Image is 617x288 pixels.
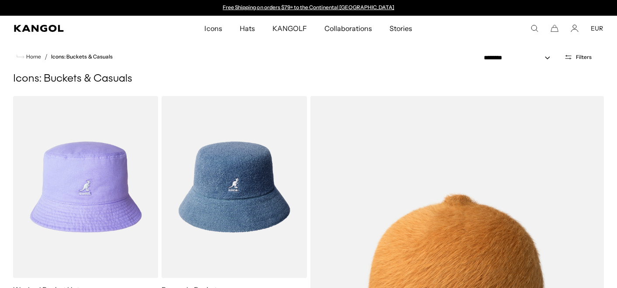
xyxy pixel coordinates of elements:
span: Collaborations [324,16,372,41]
span: Icons [204,16,222,41]
li: / [41,51,48,62]
img: Bermuda Bucket [162,96,307,278]
a: Account [571,24,579,32]
div: Announcement [219,4,399,11]
h1: Icons: Buckets & Casuals [13,72,604,86]
a: Hats [231,16,264,41]
span: KANGOLF [272,16,307,41]
a: Stories [381,16,421,41]
img: Washed Bucket Hat [13,96,158,278]
a: Icons: Buckets & Casuals [51,54,113,60]
span: Stories [390,16,412,41]
a: Free Shipping on orders $79+ to the Continental [GEOGRAPHIC_DATA] [223,4,394,10]
a: Home [17,53,41,61]
slideshow-component: Announcement bar [219,4,399,11]
div: 1 of 2 [219,4,399,11]
button: EUR [591,24,603,32]
span: Home [24,54,41,60]
span: Hats [240,16,255,41]
select: Sort by: Featured [480,53,559,62]
a: KANGOLF [264,16,316,41]
a: Icons [196,16,231,41]
a: Kangol [14,25,135,32]
summary: Search here [531,24,538,32]
button: Cart [551,24,558,32]
a: Collaborations [316,16,381,41]
button: Open filters [559,53,597,61]
span: Filters [576,54,592,60]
